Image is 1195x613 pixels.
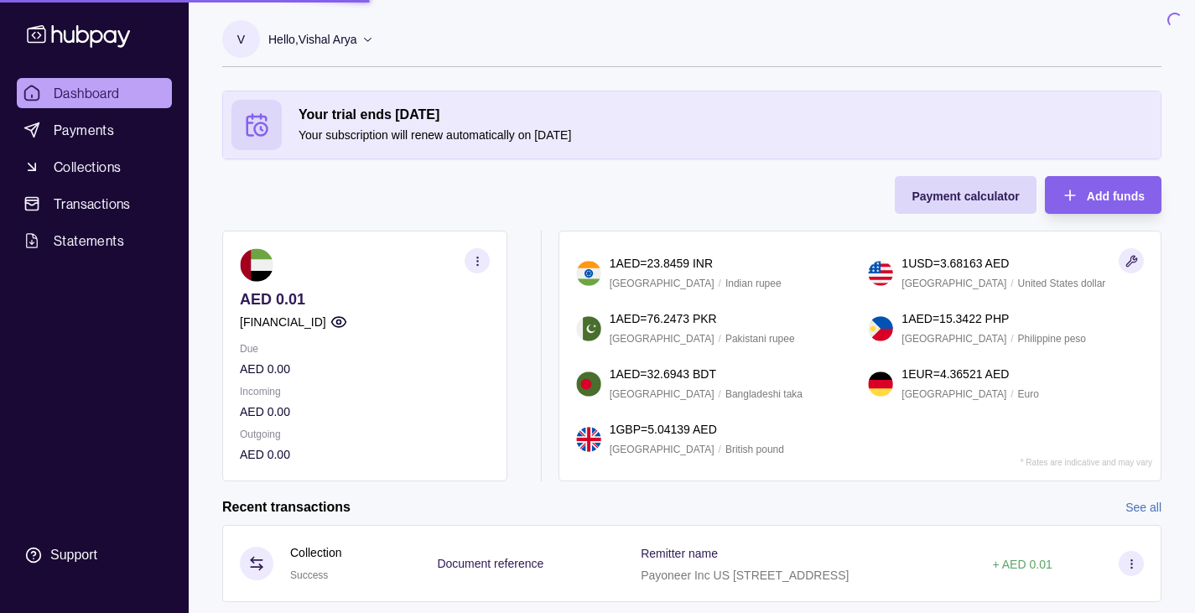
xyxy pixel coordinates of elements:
[576,316,601,341] img: pk
[437,557,543,570] p: Document reference
[54,83,120,103] span: Dashboard
[1018,274,1106,293] p: United States dollar
[868,316,893,341] img: ph
[576,261,601,286] img: in
[54,231,124,251] span: Statements
[240,425,490,444] p: Outgoing
[610,385,714,403] p: [GEOGRAPHIC_DATA]
[901,365,1009,383] p: 1 EUR = 4.36521 AED
[610,365,716,383] p: 1 AED = 32.6943 BDT
[1011,330,1013,348] p: /
[725,385,803,403] p: Bangladeshi taka
[240,360,490,378] p: AED 0.00
[1125,498,1161,517] a: See all
[1045,176,1161,214] button: Add funds
[240,403,490,421] p: AED 0.00
[912,190,1019,203] span: Payment calculator
[240,248,273,282] img: ae
[17,189,172,219] a: Transactions
[17,78,172,108] a: Dashboard
[576,427,601,452] img: gb
[1087,190,1145,203] span: Add funds
[54,120,114,140] span: Payments
[240,340,490,358] p: Due
[901,254,1009,273] p: 1 USD = 3.68163 AED
[54,157,121,177] span: Collections
[50,546,97,564] div: Support
[240,313,326,331] p: [FINANCIAL_ID]
[290,543,341,562] p: Collection
[222,498,351,517] h2: Recent transactions
[610,309,717,328] p: 1 AED = 76.2473 PKR
[576,371,601,397] img: bd
[240,290,490,309] p: AED 0.01
[240,382,490,401] p: Incoming
[641,569,849,582] p: Payoneer Inc US [STREET_ADDRESS]
[725,274,782,293] p: Indian rupee
[895,176,1036,214] button: Payment calculator
[610,254,713,273] p: 1 AED = 23.8459 INR
[992,558,1052,571] p: + AED 0.01
[725,440,784,459] p: British pound
[719,385,721,403] p: /
[610,420,717,439] p: 1 GBP = 5.04139 AED
[299,126,1152,144] p: Your subscription will renew automatically on [DATE]
[240,445,490,464] p: AED 0.00
[719,440,721,459] p: /
[1021,458,1152,467] p: * Rates are indicative and may vary
[290,569,328,581] span: Success
[641,547,718,560] p: Remitter name
[901,309,1009,328] p: 1 AED = 15.3422 PHP
[299,106,1152,124] h2: Your trial ends [DATE]
[610,440,714,459] p: [GEOGRAPHIC_DATA]
[1018,385,1039,403] p: Euro
[610,330,714,348] p: [GEOGRAPHIC_DATA]
[17,115,172,145] a: Payments
[17,538,172,573] a: Support
[719,330,721,348] p: /
[54,194,131,214] span: Transactions
[868,371,893,397] img: de
[719,274,721,293] p: /
[1011,274,1013,293] p: /
[17,226,172,256] a: Statements
[901,274,1006,293] p: [GEOGRAPHIC_DATA]
[868,261,893,286] img: us
[17,152,172,182] a: Collections
[901,385,1006,403] p: [GEOGRAPHIC_DATA]
[901,330,1006,348] p: [GEOGRAPHIC_DATA]
[237,30,245,49] p: V
[1011,385,1013,403] p: /
[725,330,795,348] p: Pakistani rupee
[610,274,714,293] p: [GEOGRAPHIC_DATA]
[268,30,357,49] p: Hello, Vishal Arya
[1018,330,1086,348] p: Philippine peso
